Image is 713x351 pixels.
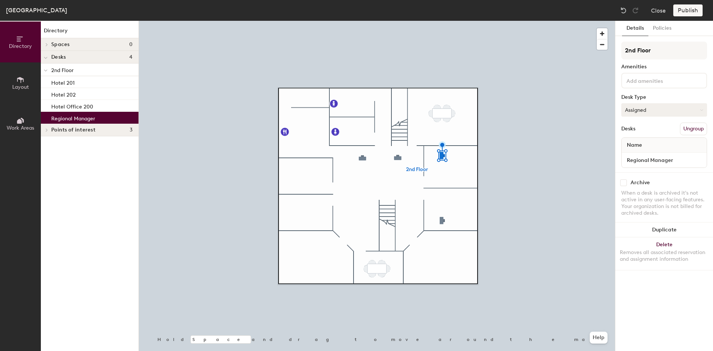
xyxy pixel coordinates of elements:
span: Layout [12,84,29,90]
button: Close [651,4,666,16]
h1: Directory [41,27,139,38]
span: Name [623,139,646,152]
button: Ungroup [680,123,707,135]
span: 3 [130,127,133,133]
input: Add amenities [625,76,692,85]
p: Hotel 201 [51,78,75,86]
p: Hotel 202 [51,90,76,98]
span: 4 [129,54,133,60]
p: Regional Manager [51,113,95,122]
div: Amenities [621,64,707,70]
div: Desks [621,126,635,132]
button: Assigned [621,103,707,117]
span: Directory [9,43,32,49]
img: Undo [620,7,627,14]
div: [GEOGRAPHIC_DATA] [6,6,67,15]
span: 2nd Floor [51,67,74,74]
button: Duplicate [615,222,713,237]
span: Desks [51,54,66,60]
span: Spaces [51,42,70,48]
div: When a desk is archived it's not active in any user-facing features. Your organization is not bil... [621,190,707,217]
p: Hotel Office 200 [51,101,93,110]
button: Policies [648,21,676,36]
div: Archive [631,180,650,186]
button: DeleteRemoves all associated reservation and assignment information [615,237,713,270]
img: Redo [632,7,639,14]
button: Details [622,21,648,36]
span: Points of interest [51,127,95,133]
div: Removes all associated reservation and assignment information [620,249,709,263]
div: Desk Type [621,94,707,100]
span: Work Areas [7,125,34,131]
span: 0 [129,42,133,48]
input: Unnamed desk [623,155,705,165]
button: Help [590,332,608,344]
